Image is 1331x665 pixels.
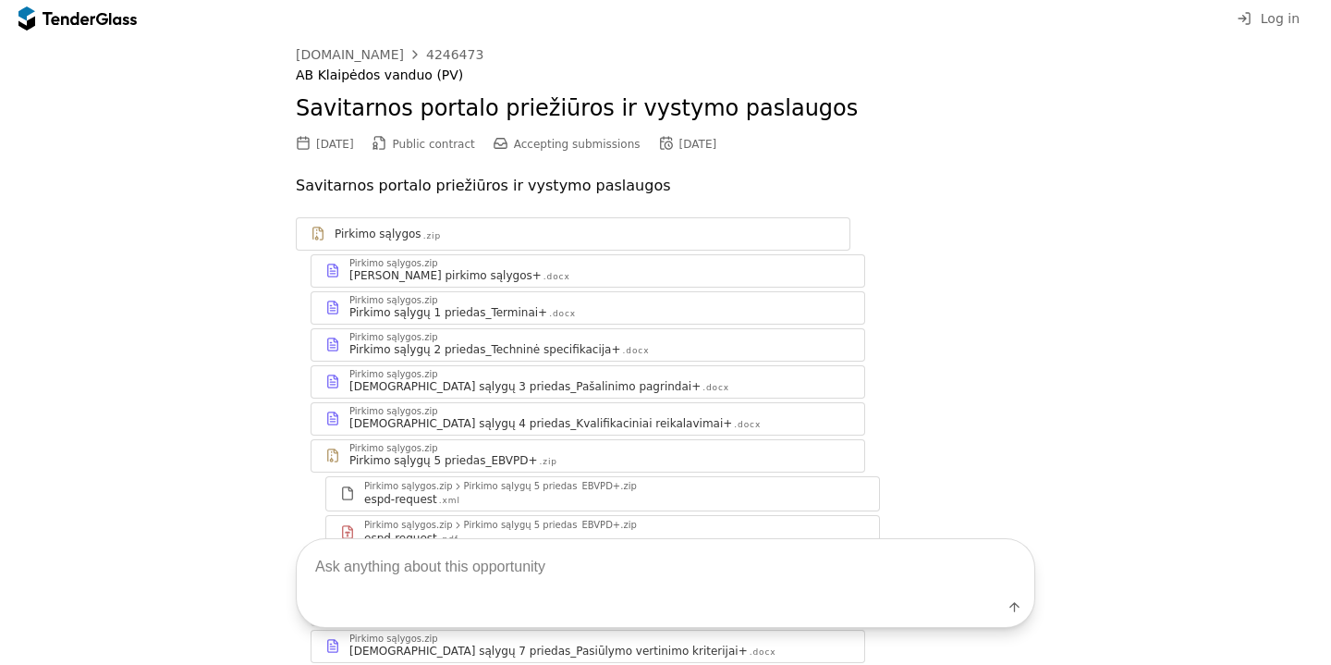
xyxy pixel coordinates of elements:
div: Pirkimo sąlygų 5 priedas_EBVPD+ [349,453,538,468]
div: [DATE] [679,138,717,151]
div: Pirkimo sąlygos.zip [349,407,438,416]
div: Pirkimo sąlygų 2 priedas_Techninė specifikacija+ [349,342,621,357]
div: .docx [734,419,761,431]
div: [DEMOGRAPHIC_DATA] sąlygų 3 priedas_Pašalinimo pagrindai+ [349,379,701,394]
div: Pirkimo sąlygos.zip [349,333,438,342]
a: Pirkimo sąlygos.zip[DEMOGRAPHIC_DATA] sąlygų 4 priedas_Kvalifikaciniai reikalavimai+.docx [311,402,865,436]
a: Pirkimo sąlygos.zipPirkimo sąlygų 1 priedas_Terminai+.docx [311,291,865,325]
div: espd-request [364,492,437,507]
div: [PERSON_NAME] pirkimo sąlygos+ [349,268,542,283]
div: Pirkimo sąlygų 5 priedas_EBVPD+.zip [464,482,637,491]
a: [DOMAIN_NAME]4246473 [296,47,483,62]
p: Savitarnos portalo priežiūros ir vystymo paslaugos [296,173,1035,199]
div: [DOMAIN_NAME] [296,48,404,61]
div: Pirkimo sąlygos [335,227,421,241]
button: Log in [1231,7,1305,31]
div: .docx [702,382,729,394]
a: Pirkimo sąlygos.zipPirkimo sąlygų 5 priedas_EBVPD+.zip [311,439,865,473]
span: Accepting submissions [514,138,641,151]
div: Pirkimo sąlygos.zip [349,259,438,268]
div: Pirkimo sąlygų 1 priedas_Terminai+ [349,305,547,320]
div: Pirkimo sąlygos.zip [349,444,438,453]
div: .docx [623,345,650,357]
div: Pirkimo sąlygos.zip [349,296,438,305]
a: Pirkimo sąlygos.zip[DEMOGRAPHIC_DATA] sąlygų 3 priedas_Pašalinimo pagrindai+.docx [311,365,865,399]
div: Pirkimo sąlygos.zip [349,370,438,379]
div: 4246473 [426,48,483,61]
a: Pirkimo sąlygos.zip [296,217,850,251]
div: .zip [540,456,557,468]
div: [DATE] [316,138,354,151]
a: Pirkimo sąlygos.zipPirkimo sąlygų 5 priedas_EBVPD+.zipespd-request.xml [325,476,880,511]
span: Log in [1261,11,1300,26]
div: Pirkimo sąlygos.zip [364,482,453,491]
a: Pirkimo sąlygos.zipPirkimo sąlygų 2 priedas_Techninė specifikacija+.docx [311,328,865,362]
div: .docx [549,308,576,320]
span: Public contract [393,138,475,151]
div: .xml [439,495,460,507]
a: Pirkimo sąlygos.zip[PERSON_NAME] pirkimo sąlygos+.docx [311,254,865,288]
h2: Savitarnos portalo priežiūros ir vystymo paslaugos [296,93,1035,125]
div: AB Klaipėdos vanduo (PV) [296,68,1035,83]
div: [DEMOGRAPHIC_DATA] sąlygų 4 priedas_Kvalifikaciniai reikalavimai+ [349,416,732,431]
div: .zip [423,230,441,242]
div: .docx [543,271,570,283]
